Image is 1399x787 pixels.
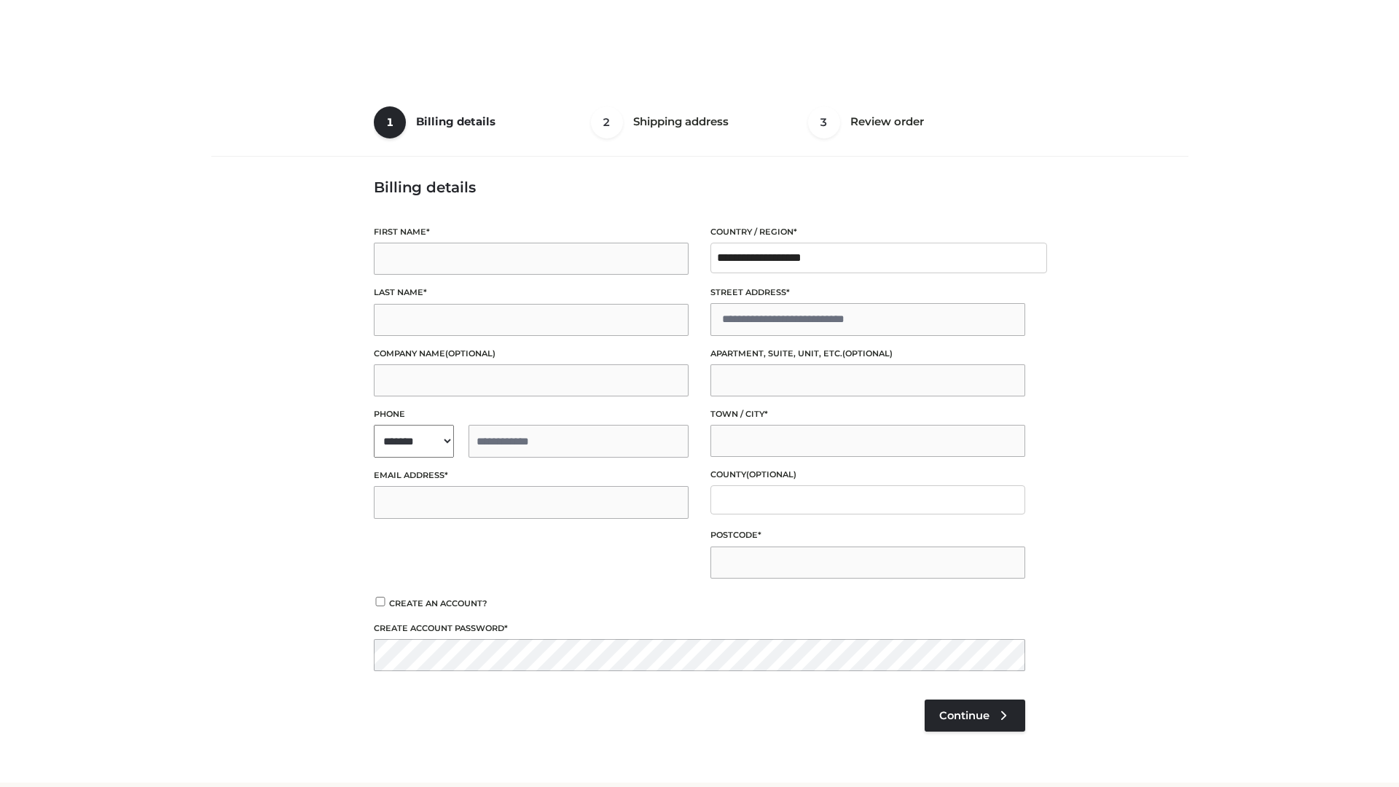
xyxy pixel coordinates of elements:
label: County [710,468,1025,482]
span: (optional) [842,348,893,359]
span: Continue [939,709,990,722]
span: Billing details [416,114,495,128]
span: Shipping address [633,114,729,128]
label: Company name [374,347,689,361]
label: Town / City [710,407,1025,421]
span: Review order [850,114,924,128]
label: Email address [374,469,689,482]
label: Apartment, suite, unit, etc. [710,347,1025,361]
label: First name [374,225,689,239]
span: 3 [808,106,840,138]
input: Create an account? [374,597,387,606]
label: Country / Region [710,225,1025,239]
label: Street address [710,286,1025,299]
label: Last name [374,286,689,299]
span: (optional) [445,348,495,359]
h3: Billing details [374,179,1025,196]
label: Create account password [374,622,1025,635]
span: (optional) [746,469,796,479]
a: Continue [925,700,1025,732]
span: Create an account? [389,598,487,608]
span: 1 [374,106,406,138]
label: Postcode [710,528,1025,542]
span: 2 [591,106,623,138]
label: Phone [374,407,689,421]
